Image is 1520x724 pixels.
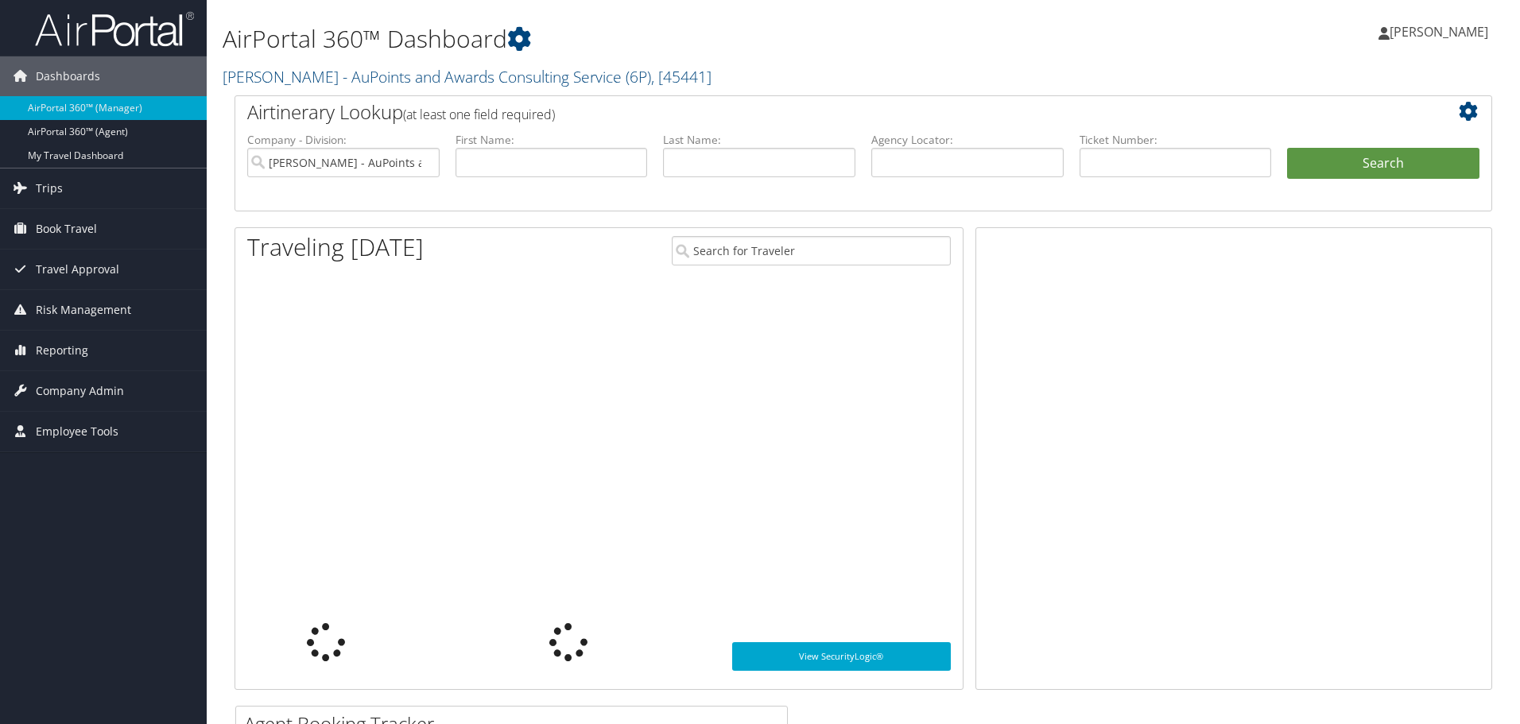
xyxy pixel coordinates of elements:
span: Trips [36,168,63,208]
span: (at least one field required) [403,106,555,123]
img: airportal-logo.png [35,10,194,48]
input: Search for Traveler [672,236,951,265]
span: ( 6P ) [626,66,651,87]
label: Company - Division: [247,132,440,148]
label: Agency Locator: [871,132,1064,148]
span: Reporting [36,331,88,370]
h2: Airtinerary Lookup [247,99,1375,126]
span: Book Travel [36,209,97,249]
span: Company Admin [36,371,124,411]
a: View SecurityLogic® [732,642,951,671]
span: Dashboards [36,56,100,96]
button: Search [1287,148,1479,180]
span: , [ 45441 ] [651,66,712,87]
span: Risk Management [36,290,131,330]
a: [PERSON_NAME] - AuPoints and Awards Consulting Service [223,66,712,87]
label: Last Name: [663,132,855,148]
h1: Traveling [DATE] [247,230,424,264]
span: Employee Tools [36,412,118,451]
span: Travel Approval [36,250,119,289]
h1: AirPortal 360™ Dashboard [223,22,1077,56]
label: Ticket Number: [1080,132,1272,148]
span: [PERSON_NAME] [1390,23,1488,41]
a: [PERSON_NAME] [1378,8,1504,56]
label: First Name: [456,132,648,148]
